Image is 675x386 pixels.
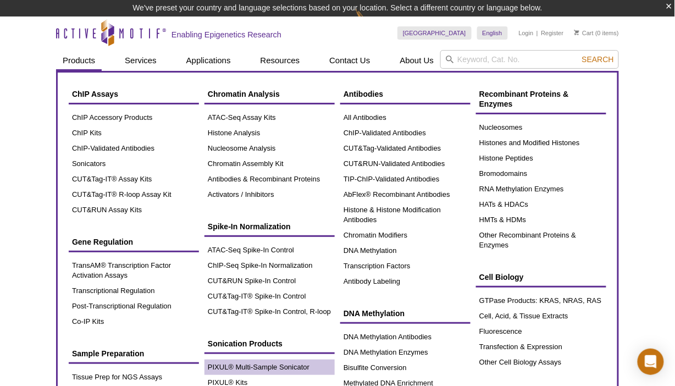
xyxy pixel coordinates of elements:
[476,197,606,212] a: HATs & HDACs
[340,141,471,156] a: CUT&Tag-Validated Antibodies
[204,333,335,354] a: Sonication Products
[69,370,199,385] a: Tissue Prep for NGS Assays
[476,166,606,181] a: Bromodomains
[476,308,606,324] a: Cell, Acid, & Tissue Extracts
[204,172,335,187] a: Antibodies & Recombinant Proteins
[208,339,283,348] span: Sonication Products
[69,258,199,283] a: TransAM® Transcription Factor Activation Assays
[171,30,281,40] h2: Enabling Epigenetics Research
[69,125,199,141] a: ChIP Kits
[476,84,606,114] a: Recombinant Proteins & Enzymes
[69,283,199,299] a: Transcriptional Regulation
[479,273,524,282] span: Cell Biology
[541,29,563,37] a: Register
[476,293,606,308] a: GTPase Products: KRAS, NRAS, RAS
[204,242,335,258] a: ATAC-Seq Spike-In Control
[72,90,118,98] span: ChIP Assays
[440,50,619,69] input: Keyword, Cat. No.
[344,90,383,98] span: Antibodies
[204,110,335,125] a: ATAC-Seq Assay Kits
[69,231,199,252] a: Gene Regulation
[204,187,335,202] a: Activators / Inhibitors
[638,349,664,375] div: Open Intercom Messenger
[476,120,606,135] a: Nucleosomes
[69,172,199,187] a: CUT&Tag-IT® Assay Kits
[476,339,606,355] a: Transfection & Expression
[69,110,199,125] a: ChIP Accessory Products
[340,110,471,125] a: All Antibodies
[340,243,471,258] a: DNA Methylation
[56,50,102,71] a: Products
[204,156,335,172] a: Chromatin Assembly Kit
[208,222,291,231] span: Spike-In Normalization
[204,125,335,141] a: Histone Analysis
[536,26,538,40] li: |
[69,187,199,202] a: CUT&Tag-IT® R-loop Assay Kit
[519,29,534,37] a: Login
[340,84,471,104] a: Antibodies
[204,141,335,156] a: Nucleosome Analysis
[69,202,199,218] a: CUT&RUN Assay Kits
[180,50,237,71] a: Applications
[72,349,145,358] span: Sample Preparation
[340,274,471,289] a: Antibody Labeling
[479,90,569,108] span: Recombinant Proteins & Enzymes
[476,181,606,197] a: RNA Methylation Enzymes
[204,273,335,289] a: CUT&RUN Spike-In Control
[340,360,471,376] a: Bisulfite Conversion
[574,30,579,35] img: Your Cart
[476,212,606,228] a: HMTs & HDMs
[204,360,335,375] a: PIXUL® Multi-Sample Sonicator
[69,156,199,172] a: Sonicators
[582,55,614,64] span: Search
[477,26,508,40] a: English
[72,238,133,246] span: Gene Regulation
[69,299,199,314] a: Post-Transcriptional Regulation
[208,90,280,98] span: Chromatin Analysis
[579,54,617,64] button: Search
[204,304,335,319] a: CUT&Tag-IT® Spike-In Control, R-loop
[69,84,199,104] a: ChIP Assays
[204,84,335,104] a: Chromatin Analysis
[397,26,472,40] a: [GEOGRAPHIC_DATA]
[69,343,199,364] a: Sample Preparation
[69,141,199,156] a: ChIP-Validated Antibodies
[340,172,471,187] a: TIP-ChIP-Validated Antibodies
[340,345,471,360] a: DNA Methylation Enzymes
[476,324,606,339] a: Fluorescence
[118,50,163,71] a: Services
[344,309,405,318] span: DNA Methylation
[340,228,471,243] a: Chromatin Modifiers
[340,187,471,202] a: AbFlex® Recombinant Antibodies
[476,151,606,166] a: Histone Peptides
[204,289,335,304] a: CUT&Tag-IT® Spike-In Control
[476,355,606,370] a: Other Cell Biology Assays
[323,50,377,71] a: Contact Us
[574,26,619,40] li: (0 items)
[476,267,606,288] a: Cell Biology
[340,258,471,274] a: Transcription Factors
[340,125,471,141] a: ChIP-Validated Antibodies
[574,29,594,37] a: Cart
[340,303,471,324] a: DNA Methylation
[340,329,471,345] a: DNA Methylation Antibodies
[254,50,307,71] a: Resources
[356,8,385,34] img: Change Here
[476,228,606,253] a: Other Recombinant Proteins & Enzymes
[476,135,606,151] a: Histones and Modified Histones
[69,314,199,329] a: Co-IP Kits
[204,216,335,237] a: Spike-In Normalization
[394,50,441,71] a: About Us
[340,156,471,172] a: CUT&RUN-Validated Antibodies
[204,258,335,273] a: ChIP-Seq Spike-In Normalization
[340,202,471,228] a: Histone & Histone Modification Antibodies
